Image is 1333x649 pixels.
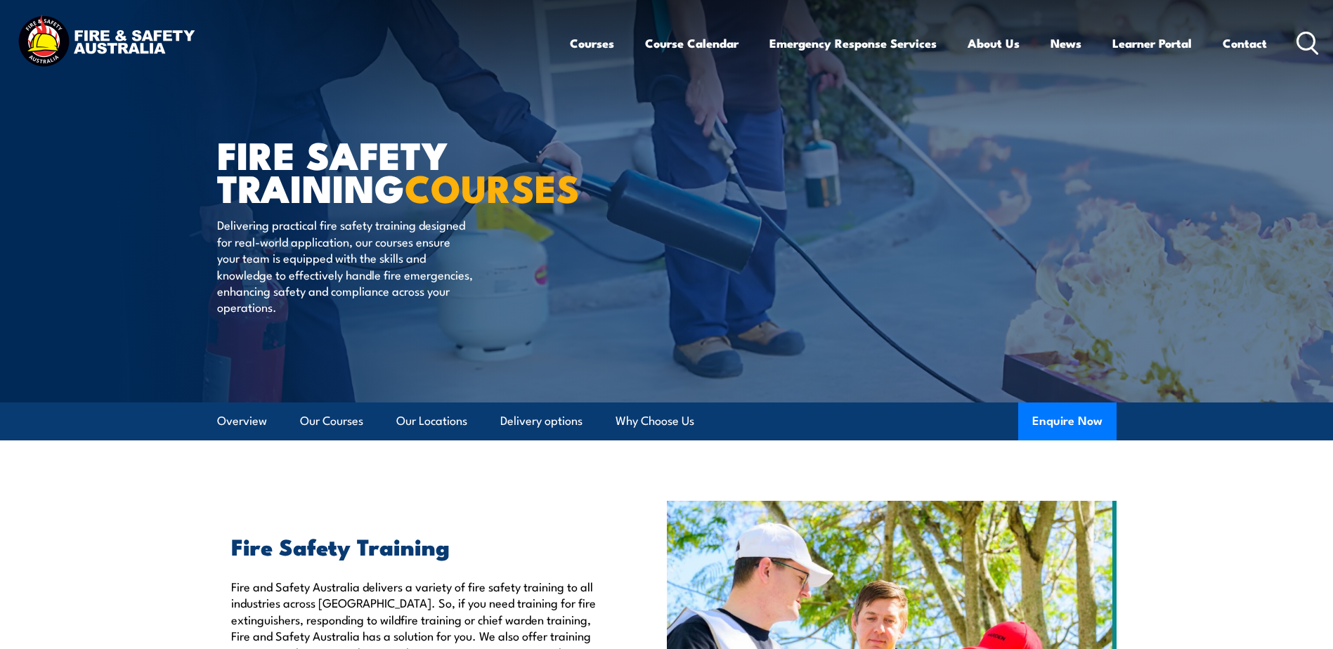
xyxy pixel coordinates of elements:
h1: FIRE SAFETY TRAINING [217,138,564,203]
a: Delivery options [500,402,583,440]
a: Overview [217,402,267,440]
a: Our Locations [396,402,467,440]
a: Contact [1223,25,1267,62]
a: Our Courses [300,402,363,440]
h2: Fire Safety Training [231,536,602,556]
strong: COURSES [405,157,580,216]
a: News [1051,25,1081,62]
a: Emergency Response Services [769,25,937,62]
a: Learner Portal [1112,25,1192,62]
a: Why Choose Us [616,402,694,440]
a: About Us [968,25,1020,62]
a: Course Calendar [645,25,739,62]
a: Courses [570,25,614,62]
p: Delivering practical fire safety training designed for real-world application, our courses ensure... [217,216,474,315]
button: Enquire Now [1018,402,1117,440]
